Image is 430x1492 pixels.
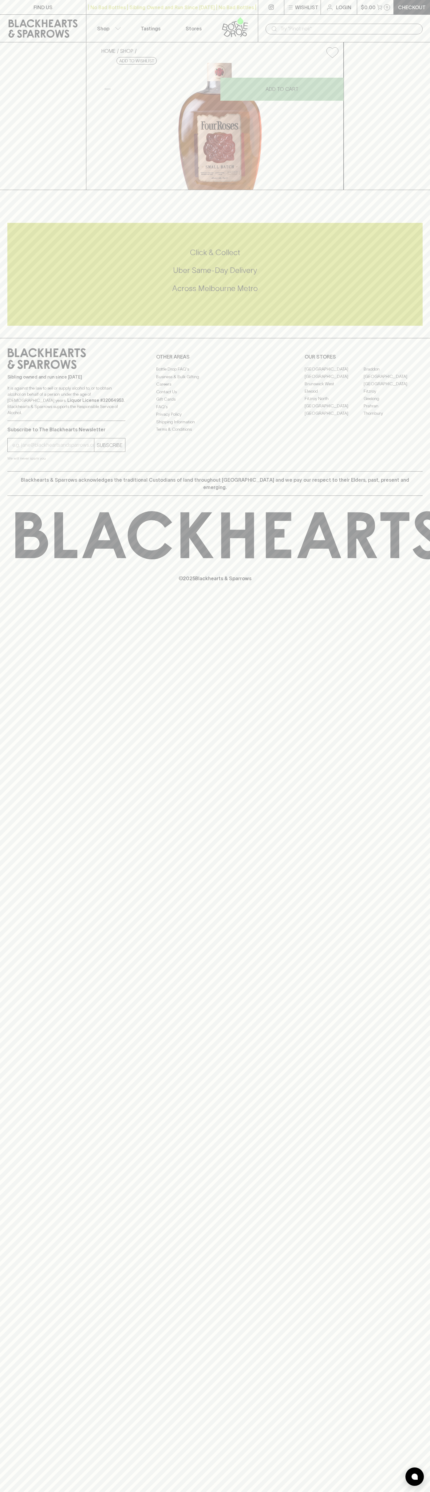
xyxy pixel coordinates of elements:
[97,25,109,32] p: Shop
[7,426,125,433] p: Subscribe to The Blackhearts Newsletter
[398,4,426,11] p: Checkout
[186,25,202,32] p: Stores
[305,373,364,380] a: [GEOGRAPHIC_DATA]
[361,4,376,11] p: $0.00
[156,353,274,360] p: OTHER AREAS
[386,6,388,9] p: 0
[280,24,418,34] input: Try "Pinot noir"
[156,381,274,388] a: Careers
[156,403,274,410] a: FAQ's
[156,373,274,380] a: Business & Bulk Gifting
[7,374,125,380] p: Sibling owned and run since [DATE]
[364,365,423,373] a: Braddon
[7,247,423,258] h5: Click & Collect
[7,455,125,461] p: We will never spam you
[156,388,274,395] a: Contact Us
[364,395,423,402] a: Geelong
[156,418,274,425] a: Shipping Information
[120,48,133,54] a: SHOP
[220,78,344,101] button: ADD TO CART
[266,85,298,93] p: ADD TO CART
[305,353,423,360] p: OUR STORES
[156,411,274,418] a: Privacy Policy
[364,410,423,417] a: Thornbury
[172,15,215,42] a: Stores
[7,265,423,275] h5: Uber Same-Day Delivery
[364,387,423,395] a: Fitzroy
[305,395,364,402] a: Fitzroy North
[12,440,94,450] input: e.g. jane@blackheartsandsparrows.com.au
[12,476,418,491] p: Blackhearts & Sparrows acknowledges the traditional Custodians of land throughout [GEOGRAPHIC_DAT...
[7,223,423,326] div: Call to action block
[364,373,423,380] a: [GEOGRAPHIC_DATA]
[7,385,125,416] p: It is against the law to sell or supply alcohol to, or to obtain alcohol on behalf of a person un...
[305,380,364,387] a: Brunswick West
[305,365,364,373] a: [GEOGRAPHIC_DATA]
[324,45,341,60] button: Add to wishlist
[364,402,423,410] a: Prahran
[97,441,123,449] p: SUBSCRIBE
[305,402,364,410] a: [GEOGRAPHIC_DATA]
[94,438,125,452] button: SUBSCRIBE
[97,63,343,190] img: 39315.png
[412,1474,418,1480] img: bubble-icon
[156,366,274,373] a: Bottle Drop FAQ's
[34,4,53,11] p: FIND US
[7,283,423,293] h5: Across Melbourne Metro
[141,25,160,32] p: Tastings
[129,15,172,42] a: Tastings
[156,396,274,403] a: Gift Cards
[67,398,124,403] strong: Liquor License #32064953
[364,380,423,387] a: [GEOGRAPHIC_DATA]
[156,426,274,433] a: Terms & Conditions
[305,387,364,395] a: Elwood
[336,4,351,11] p: Login
[101,48,116,54] a: HOME
[305,410,364,417] a: [GEOGRAPHIC_DATA]
[86,15,129,42] button: Shop
[116,57,157,64] button: Add to wishlist
[295,4,318,11] p: Wishlist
